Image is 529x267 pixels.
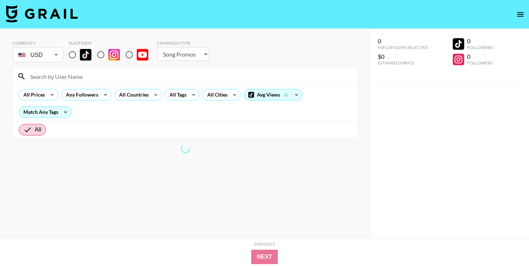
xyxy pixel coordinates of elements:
[244,89,302,100] div: Avg Views
[35,125,41,134] span: All
[254,241,275,247] div: Step 1 of 2
[165,89,188,100] div: All Tags
[513,7,528,22] button: open drawer
[181,144,190,153] span: Refreshing lists, bookers, clients, countries, tags, cities, talent, talent...
[378,37,428,45] div: 0
[378,60,428,66] div: Estimated Price
[6,5,78,22] img: Grail Talent
[80,49,91,61] img: TikTok
[26,71,353,82] input: Search by User Name
[14,49,62,61] div: USD
[137,49,148,61] img: YouTube
[378,53,428,60] div: $0
[378,45,428,50] div: Influencers Selected
[19,107,71,117] div: Match Any Tags
[467,37,493,45] div: 0
[467,60,493,66] div: Followers
[108,49,120,61] img: Instagram
[115,89,150,100] div: All Countries
[13,40,63,46] div: Currency
[62,89,100,100] div: Any Followers
[69,40,154,46] div: Platform
[157,40,209,46] div: Campaign Type
[251,250,278,264] button: Next
[467,45,493,50] div: Followers
[203,89,229,100] div: All Cities
[467,53,493,60] div: 0
[19,89,46,100] div: All Prices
